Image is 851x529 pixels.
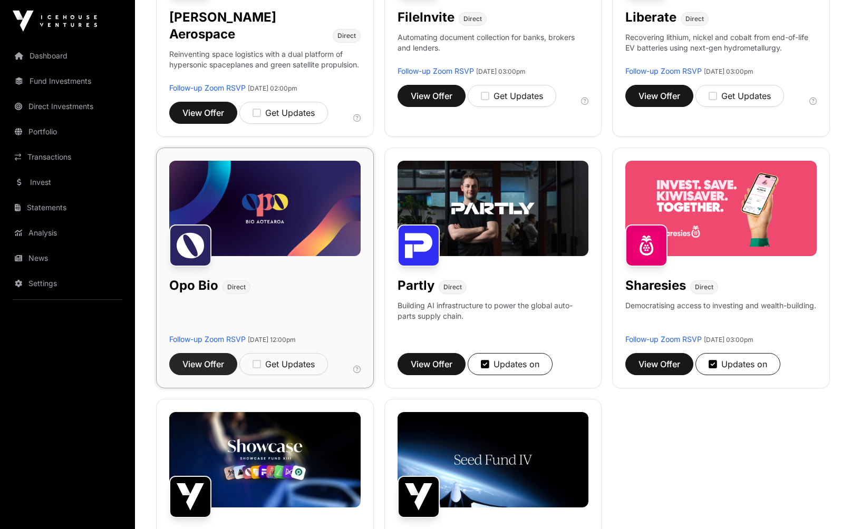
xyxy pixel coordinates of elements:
a: Dashboard [8,44,127,67]
span: View Offer [411,90,452,102]
h1: Liberate [625,9,676,26]
div: Get Updates [709,90,771,102]
img: Icehouse Ventures Logo [13,11,97,32]
span: Direct [443,283,462,291]
p: Recovering lithium, nickel and cobalt from end-of-life EV batteries using next-gen hydrometallurgy. [625,32,817,66]
h1: [PERSON_NAME] Aerospace [169,9,328,43]
button: View Offer [398,353,466,375]
img: Seed-Fund-4_Banner.jpg [398,412,589,507]
a: Analysis [8,221,127,244]
button: View Offer [625,85,693,107]
a: Follow-up Zoom RSVP [398,66,474,75]
button: Get Updates [239,102,328,124]
span: View Offer [639,90,680,102]
button: Updates on [695,353,780,375]
img: Showcase Fund XIII [169,476,211,518]
a: Statements [8,196,127,219]
a: Follow-up Zoom RSVP [625,335,702,344]
div: Get Updates [253,106,315,119]
h1: Opo Bio [169,277,218,294]
span: [DATE] 02:00pm [248,84,297,92]
span: View Offer [182,358,224,370]
a: Invest [8,171,127,194]
a: Follow-up Zoom RSVP [169,83,246,92]
span: View Offer [182,106,224,119]
button: Get Updates [695,85,784,107]
img: Sharesies [625,224,668,267]
button: View Offer [398,85,466,107]
a: Transactions [8,145,127,169]
span: Direct [685,15,704,23]
button: View Offer [169,102,237,124]
span: [DATE] 03:00pm [704,67,753,75]
button: Updates on [468,353,553,375]
iframe: Chat Widget [798,478,851,529]
a: Settings [8,272,127,295]
button: View Offer [169,353,237,375]
p: Automating document collection for banks, brokers and lenders. [398,32,589,66]
span: [DATE] 03:00pm [704,336,753,344]
p: Reinventing space logistics with a dual platform of hypersonic spaceplanes and green satellite pr... [169,49,361,83]
img: Sharesies-Banner.jpg [625,161,817,256]
button: Get Updates [239,353,328,375]
p: Building AI infrastructure to power the global auto-parts supply chain. [398,300,589,334]
h1: Partly [398,277,434,294]
span: View Offer [411,358,452,370]
span: Direct [695,283,713,291]
p: Democratising access to investing and wealth-building. [625,300,816,334]
h1: FileInvite [398,9,454,26]
a: Portfolio [8,120,127,143]
a: Direct Investments [8,95,127,118]
button: Get Updates [468,85,556,107]
a: Follow-up Zoom RSVP [625,66,702,75]
span: Direct [227,283,246,291]
img: Opo-Bio-Banner.jpg [169,161,361,256]
img: Partly [398,224,440,267]
a: Follow-up Zoom RSVP [169,335,246,344]
span: Direct [337,32,356,40]
h1: Sharesies [625,277,686,294]
div: Updates on [709,358,767,370]
a: News [8,247,127,270]
span: [DATE] 03:00pm [476,67,526,75]
span: View Offer [639,358,680,370]
div: Get Updates [481,90,543,102]
a: Fund Investments [8,70,127,93]
div: Get Updates [253,358,315,370]
span: Direct [463,15,482,23]
span: [DATE] 12:00pm [248,336,296,344]
img: Seed Fund IV [398,476,440,518]
img: Partly-Banner.jpg [398,161,589,256]
button: View Offer [625,353,693,375]
img: Opo Bio [169,224,211,267]
img: Showcase-Fund-Banner-1.jpg [169,412,361,507]
div: Updates on [481,358,539,370]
